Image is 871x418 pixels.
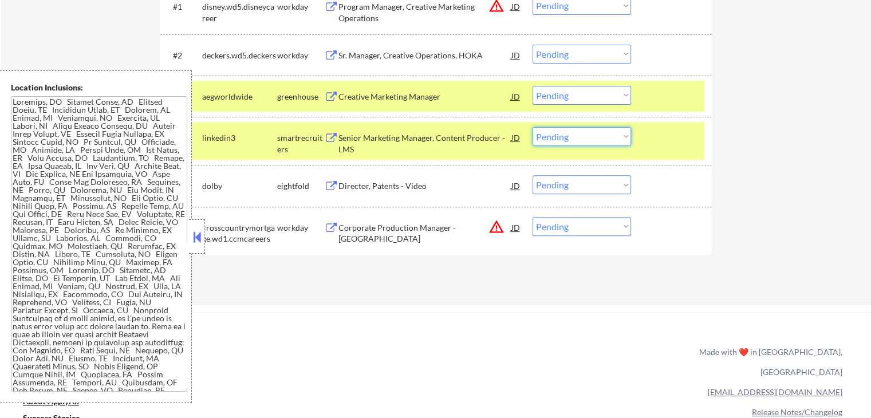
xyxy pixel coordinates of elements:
div: Sr. Manager, Creative Operations, HOKA [338,50,511,61]
div: JD [510,86,522,107]
a: Release Notes/Changelog [752,407,842,417]
div: Made with ❤️ in [GEOGRAPHIC_DATA], [GEOGRAPHIC_DATA] [695,342,842,382]
div: greenhouse [277,91,324,102]
div: #2 [173,50,193,61]
div: crosscountrymortgage.wd1.ccmcareers [202,222,277,245]
div: dolby [202,180,277,192]
div: eightfold [277,180,324,192]
div: Corporate Production Manager - [GEOGRAPHIC_DATA] [338,222,511,245]
div: #1 [173,1,193,13]
div: Senior Marketing Manager, Content Producer - LMS [338,132,511,155]
div: Creative Marketing Manager [338,91,511,102]
div: workday [277,222,324,234]
div: disney.wd5.disneycareer [202,1,277,23]
div: linkedin3 [202,132,277,144]
div: Program Manager, Creative Marketing Operations [338,1,511,23]
div: deckers.wd5.deckers [202,50,277,61]
div: aegworldwide [202,91,277,102]
div: workday [277,1,324,13]
a: [EMAIL_ADDRESS][DOMAIN_NAME] [708,387,842,397]
div: JD [510,45,522,65]
button: warning_amber [488,219,505,235]
div: workday [277,50,324,61]
div: JD [510,175,522,196]
div: JD [510,217,522,238]
div: JD [510,127,522,148]
div: Director, Patents - Video [338,180,511,192]
a: Refer & earn free applications 👯‍♀️ [23,358,460,370]
div: smartrecruiters [277,132,324,155]
div: Location Inclusions: [11,82,187,93]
